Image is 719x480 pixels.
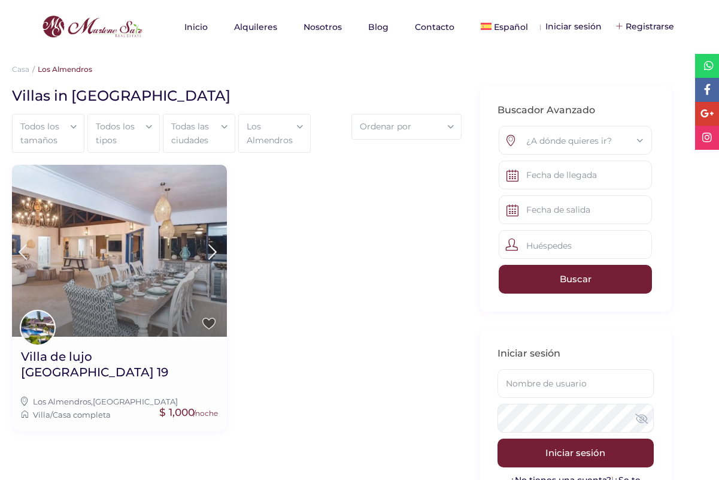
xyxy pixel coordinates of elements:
[21,395,218,408] div: ,
[12,86,453,105] h1: Villas in [GEOGRAPHIC_DATA]
[94,114,153,152] div: Todos los tipos
[12,165,227,337] img: imagen de propiedad
[617,20,674,33] div: Registrarse
[499,265,652,294] input: Buscar
[497,369,654,398] input: Nombre de usuario
[21,408,218,421] div: /
[499,161,652,189] input: Fecha de llegada
[497,104,654,117] h2: Buscador Avanzado
[33,397,91,406] a: Los Almendros
[497,439,654,467] button: Iniciar sesión
[494,22,528,32] span: Español
[19,114,78,152] div: Todos los tamaños
[508,126,642,155] div: ¿A dónde quieres ir?
[93,397,178,406] a: [GEOGRAPHIC_DATA]
[33,410,50,419] a: Villa
[21,349,218,380] h2: Villa de lujo [GEOGRAPHIC_DATA] 19
[53,410,111,419] a: Casa completa
[39,13,145,41] img: logo
[358,114,455,138] div: Ordenar por
[21,349,218,389] a: Villa de lujo [GEOGRAPHIC_DATA] 19
[245,114,304,152] div: Los Almendros
[536,20,602,33] div: Iniciar sesión
[499,195,652,224] input: Fecha de salida
[169,114,229,152] div: Todas las ciudades
[497,348,654,360] h3: Iniciar sesión
[499,230,652,259] div: Huéspedes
